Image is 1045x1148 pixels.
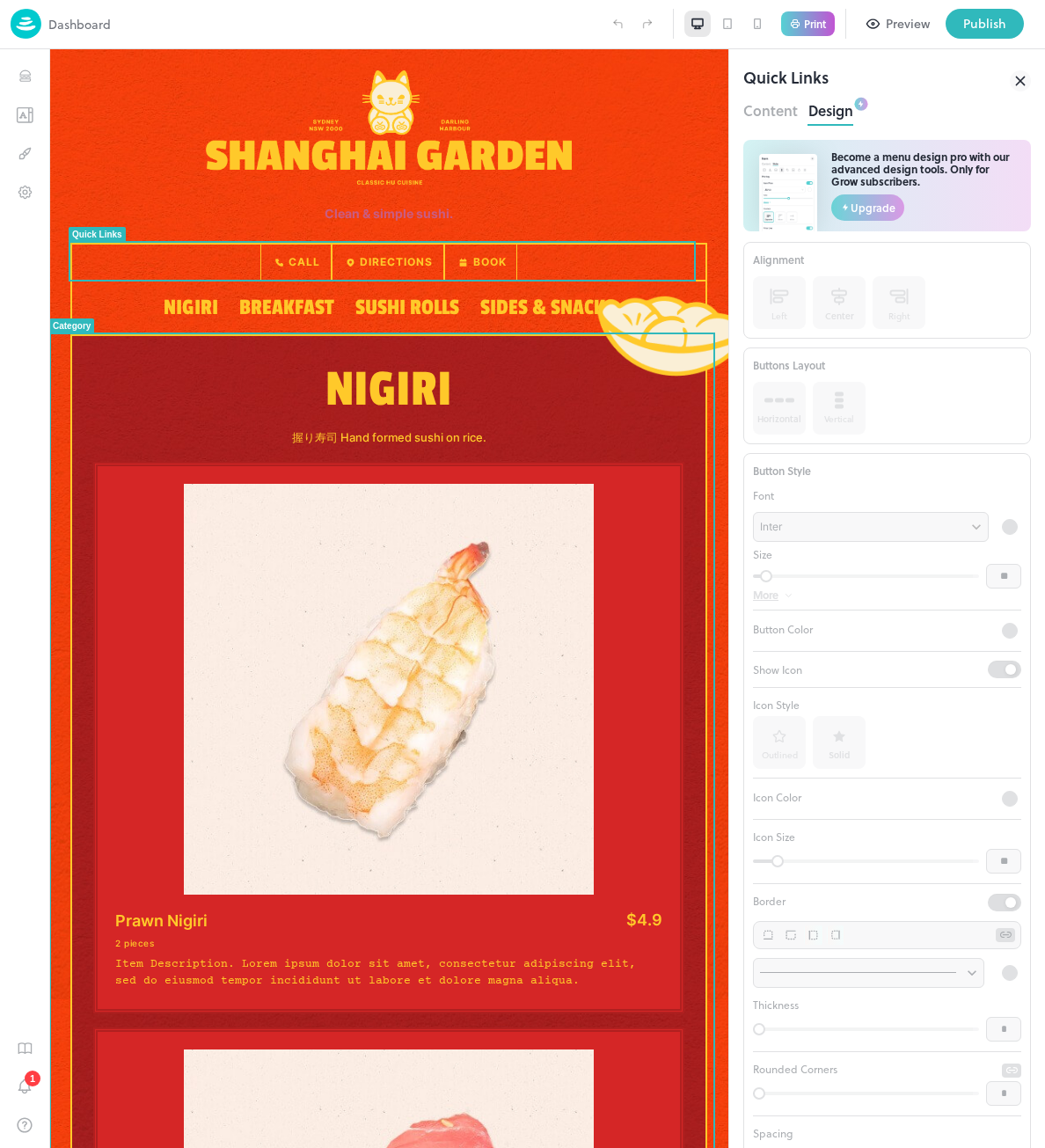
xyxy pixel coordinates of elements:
[753,589,778,601] p: More
[4,272,41,282] div: Category
[753,697,1021,713] p: Icon Style
[851,201,895,214] span: Upgrade
[549,247,701,326] img: 16818686608010qcit7jh133r.png
[431,245,566,271] span: Sides & Snacks
[888,310,910,323] div: Right
[11,9,41,39] img: logo-86c26b7e.jpg
[753,893,786,909] p: Border
[963,14,1006,33] div: Publish
[282,195,395,230] a: Directions
[759,154,817,231] img: AgwAE1YBxcQdIJ8AAAAASUVORK5CYII=
[753,997,1021,1013] p: Thickness
[808,97,853,121] button: Design
[946,9,1024,39] button: Publish
[632,9,662,39] label: Redo (Ctrl + Y)
[66,863,158,881] span: Prawn Nigiri
[753,1061,837,1077] p: Rounded Corners
[743,97,798,121] button: Content
[824,413,854,426] div: Vertical
[753,621,991,637] p: Button Color
[825,310,854,323] div: Center
[743,65,829,97] div: Quick Links
[753,789,801,805] p: Icon Color
[114,245,169,271] span: Nigiri
[66,888,105,899] span: 2 pieces
[577,863,613,879] span: $4.9
[829,749,850,762] div: Solid
[306,245,410,271] span: Sushi Rolls
[753,829,1021,845] p: Icon Size
[44,308,635,374] p: Nigiri
[757,413,801,426] div: Horizontal
[886,14,930,33] div: Preview
[753,549,1021,559] p: Size
[190,245,285,271] span: Breakfast
[603,9,632,39] label: Undo (Ctrl + Z)
[753,508,989,545] div: Inter
[804,18,826,29] p: Print
[223,206,271,222] p: Call
[294,206,384,222] p: Directions
[753,252,1021,267] div: Alignment
[49,49,728,1148] iframe: To enrich screen reader interactions, please activate Accessibility in Grammarly extension settings
[395,195,468,230] a: Book
[753,662,802,677] p: Show Icon
[44,381,635,395] p: 握り寿司 Hand formed sushi on rice.
[857,9,940,39] button: Preview
[831,150,1015,187] div: Become a menu design pro with our advanced design tools. Only for Grow subscribers.
[762,749,798,762] div: Outlined
[48,15,111,33] p: Dashboard
[771,310,787,323] div: Left
[406,206,457,222] p: Book
[23,180,73,190] div: Quick Links
[753,487,1021,503] p: Font
[753,463,811,479] p: Button Style
[66,909,587,937] span: Item Description. Lorem ipsum dolor sit amet, consectetur adipiscing elit, sed do eiusmod tempor ...
[211,195,282,230] a: Call
[66,435,613,845] img: 1663223234832y5trjp0f2zr.jpg
[753,357,825,373] p: Buttons Layout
